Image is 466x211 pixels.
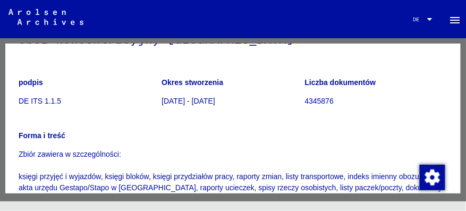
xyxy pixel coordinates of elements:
font: [DATE] - [DATE] [162,97,215,105]
img: Zmiana zgody [420,165,445,190]
font: Forma i treść [19,131,65,140]
font: 4345876 [305,97,334,105]
font: DE ITS 1.1.5 [19,97,61,105]
font: podpis [19,78,43,87]
font: Okres stworzenia [162,78,223,87]
font: DE [413,16,420,23]
font: Zbiór zawiera w szczególności: [19,150,121,158]
div: Zmiana zgody [419,164,445,190]
mat-icon: Side nav toggle icon [449,14,462,27]
button: Przełącz nawigację boczną [445,9,466,30]
font: Liczba dokumentów [305,78,376,87]
img: Arolsen_neg.svg [9,9,83,25]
